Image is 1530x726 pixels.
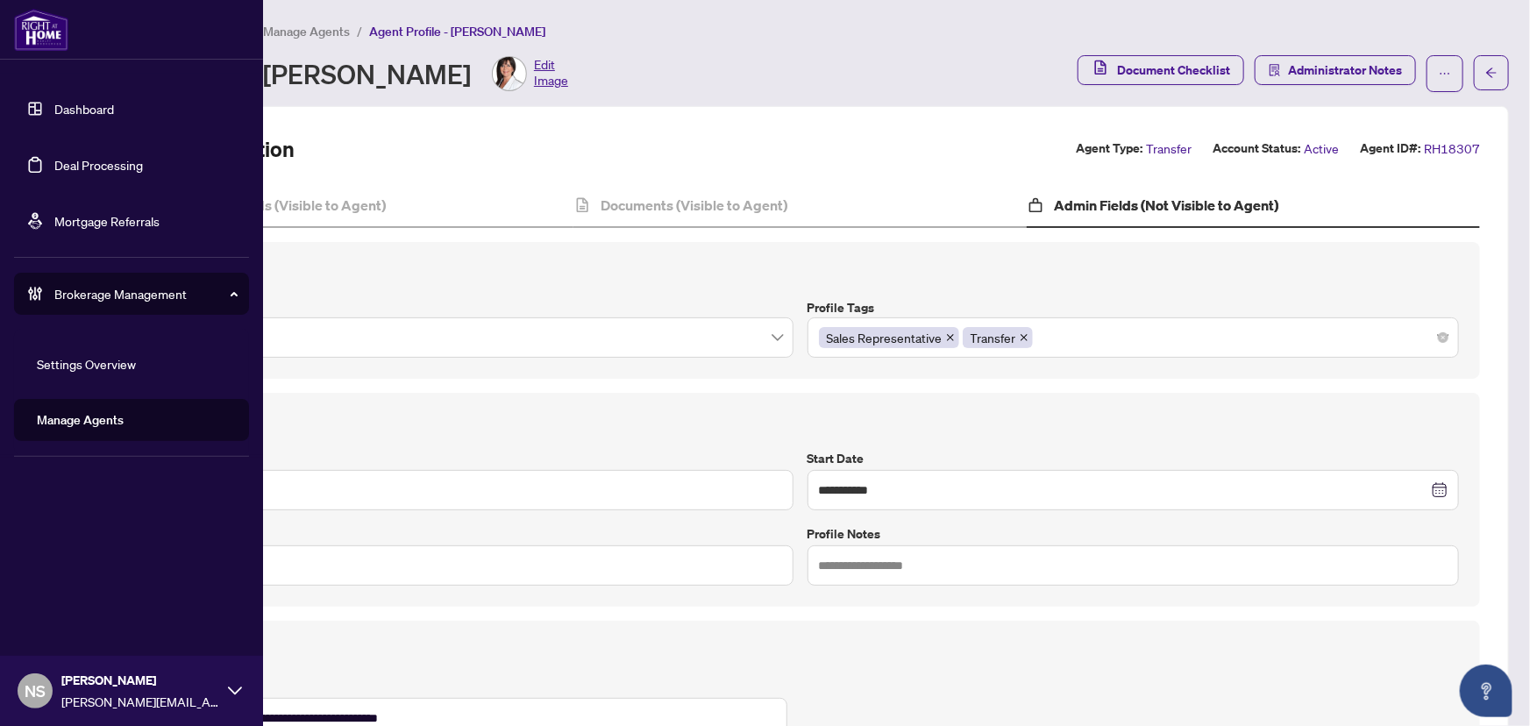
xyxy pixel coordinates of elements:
[25,679,46,703] span: NS
[61,692,219,711] span: [PERSON_NAME][EMAIL_ADDRESS][DOMAIN_NAME]
[1439,68,1451,80] span: ellipsis
[971,328,1016,347] span: Transfer
[1460,665,1512,717] button: Open asap
[1360,139,1420,159] label: Agent ID#:
[1424,139,1480,159] span: RH18307
[1288,56,1402,84] span: Administrator Notes
[141,524,793,544] label: Recruited by
[1078,55,1244,85] button: Document Checklist
[61,671,219,690] span: [PERSON_NAME]
[601,195,787,216] h4: Documents (Visible to Agent)
[1117,56,1230,84] span: Document Checklist
[1269,64,1281,76] span: solution
[1020,333,1028,342] span: close
[808,524,1460,544] label: Profile Notes
[493,57,526,90] img: Profile Icon
[146,195,386,216] h4: Agent Profile Fields (Visible to Agent)
[808,298,1460,317] label: Profile Tags
[1146,139,1192,159] span: Transfer
[141,677,793,696] label: Billing Notes
[1213,139,1300,159] label: Account Status:
[534,56,568,91] span: Edit Image
[91,56,568,91] div: Agent Profile - [PERSON_NAME]
[37,412,124,428] a: Manage Agents
[1485,67,1498,79] span: arrow-left
[1054,195,1278,216] h4: Admin Fields (Not Visible to Agent)
[357,21,362,41] li: /
[54,157,143,173] a: Deal Processing
[946,333,955,342] span: close
[54,284,237,303] span: Brokerage Management
[963,327,1033,348] span: Transfer
[141,298,793,317] label: Branch
[141,263,1459,284] h4: Agent Selections
[141,414,1459,435] h4: Joining Profile
[1304,139,1339,159] span: Active
[14,9,68,51] img: logo
[808,449,1460,468] label: Start Date
[54,213,160,229] a: Mortgage Referrals
[152,321,783,354] span: Barrie
[37,356,136,372] a: Settings Overview
[54,101,114,117] a: Dashboard
[1438,332,1448,343] span: close-circle
[827,328,943,347] span: Sales Representative
[141,449,793,468] label: Brokerwolf ID
[819,327,959,348] span: Sales Representative
[141,642,1459,663] h4: Billing Notes
[369,24,545,39] span: Agent Profile - [PERSON_NAME]
[263,24,350,39] span: Manage Agents
[1076,139,1142,159] label: Agent Type:
[1255,55,1416,85] button: Administrator Notes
